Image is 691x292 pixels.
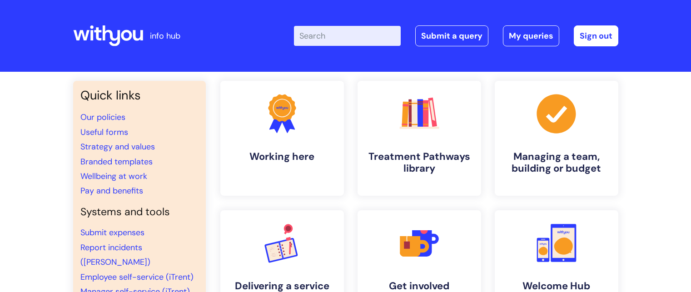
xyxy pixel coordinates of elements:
h4: Managing a team, building or budget [502,151,611,175]
div: | - [294,25,618,46]
a: Managing a team, building or budget [495,81,618,196]
a: My queries [503,25,559,46]
a: Working here [220,81,344,196]
a: Submit expenses [80,227,144,238]
a: Sign out [574,25,618,46]
a: Useful forms [80,127,128,138]
h3: Quick links [80,88,199,103]
a: Report incidents ([PERSON_NAME]) [80,242,150,267]
a: Strategy and values [80,141,155,152]
a: Treatment Pathways library [358,81,481,196]
h4: Working here [228,151,337,163]
a: Branded templates [80,156,153,167]
input: Search [294,26,401,46]
a: Wellbeing at work [80,171,147,182]
h4: Get involved [365,280,474,292]
p: info hub [150,29,180,43]
a: Submit a query [415,25,488,46]
h4: Welcome Hub [502,280,611,292]
h4: Delivering a service [228,280,337,292]
a: Employee self-service (iTrent) [80,272,194,282]
h4: Treatment Pathways library [365,151,474,175]
h4: Systems and tools [80,206,199,218]
a: Our policies [80,112,125,123]
a: Pay and benefits [80,185,143,196]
